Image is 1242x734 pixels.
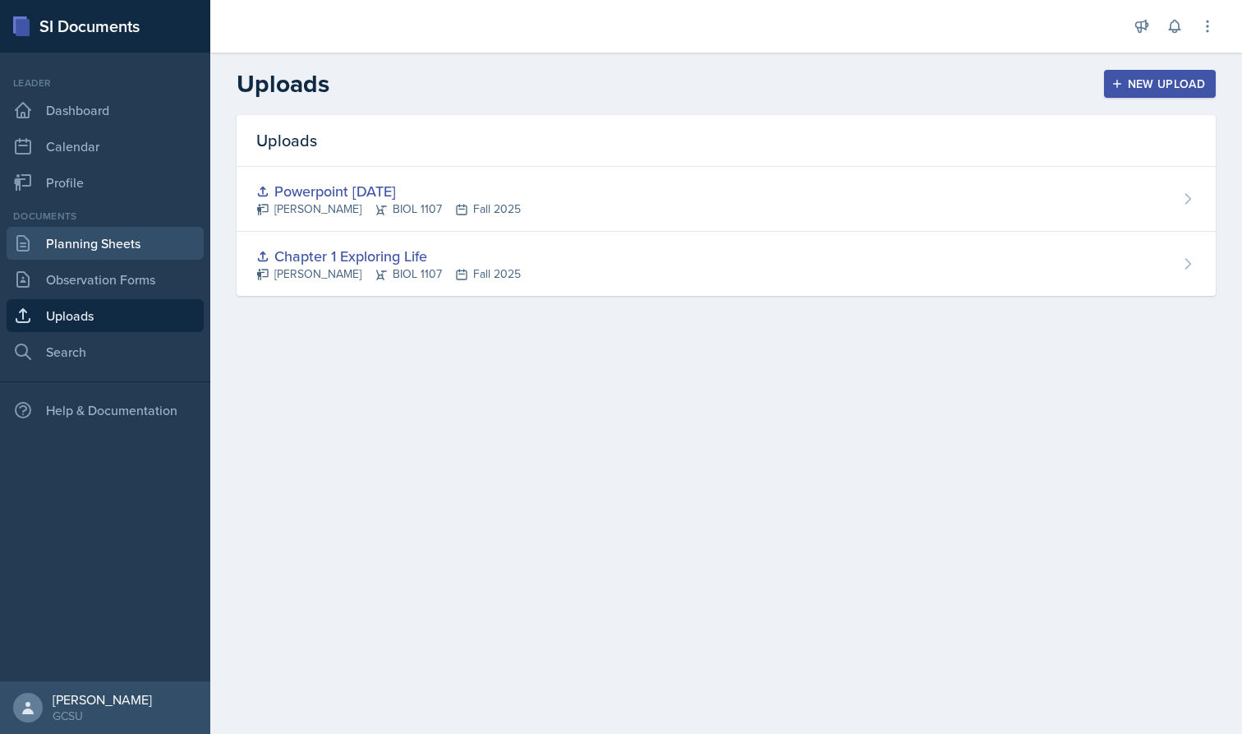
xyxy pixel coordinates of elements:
div: [PERSON_NAME] BIOL 1107 Fall 2025 [256,265,521,283]
a: Profile [7,166,204,199]
div: Uploads [237,115,1216,167]
a: Chapter 1 Exploring Life [PERSON_NAME]BIOL 1107Fall 2025 [237,232,1216,296]
a: Search [7,335,204,368]
div: [PERSON_NAME] BIOL 1107 Fall 2025 [256,201,521,218]
a: Powerpoint [DATE] [PERSON_NAME]BIOL 1107Fall 2025 [237,167,1216,232]
div: Help & Documentation [7,394,204,427]
a: Observation Forms [7,263,204,296]
div: Powerpoint [DATE] [256,180,521,202]
div: [PERSON_NAME] [53,691,152,708]
a: Calendar [7,130,204,163]
div: Leader [7,76,204,90]
div: GCSU [53,708,152,724]
div: Documents [7,209,204,224]
a: Planning Sheets [7,227,204,260]
div: New Upload [1115,77,1206,90]
a: Dashboard [7,94,204,127]
h2: Uploads [237,69,329,99]
button: New Upload [1104,70,1217,98]
a: Uploads [7,299,204,332]
div: Chapter 1 Exploring Life [256,245,521,267]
